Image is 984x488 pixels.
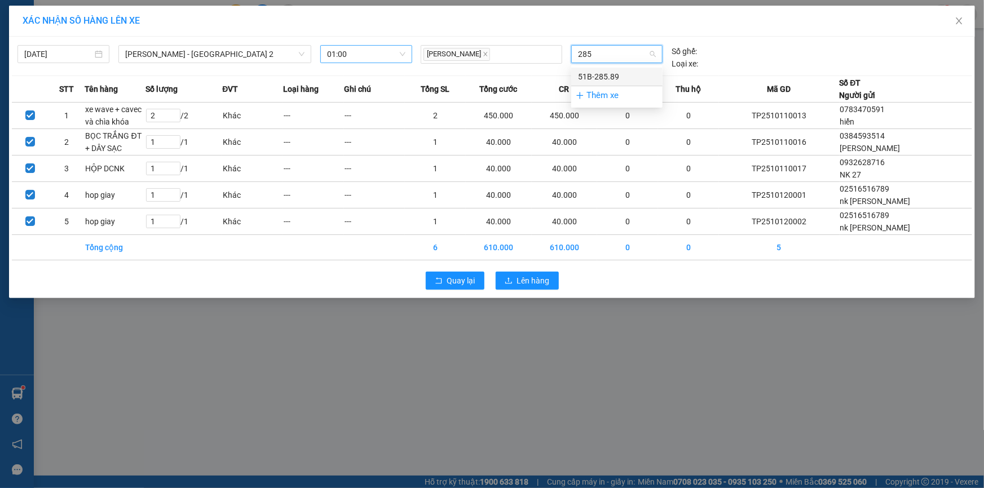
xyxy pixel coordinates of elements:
[59,83,74,95] span: STT
[658,103,719,129] td: 0
[505,277,513,286] span: upload
[426,272,484,290] button: rollbackQuay lại
[344,208,405,235] td: ---
[405,235,466,260] td: 6
[222,182,283,208] td: Khác
[24,48,92,60] input: 12/10/2025
[719,208,840,235] td: TP2510120002
[85,129,146,156] td: BỌC TRẮNG ĐT + DÂY SẠC
[85,235,146,260] td: Tổng cộng
[840,131,885,140] span: 0384593514
[405,156,466,182] td: 1
[344,156,405,182] td: ---
[423,48,490,61] span: [PERSON_NAME]
[676,83,701,95] span: Thu hộ
[145,103,222,129] td: / 2
[222,83,238,95] span: ĐVT
[283,83,319,95] span: Loại hàng
[283,103,344,129] td: ---
[283,208,344,235] td: ---
[840,223,911,232] span: nk [PERSON_NAME]
[145,156,222,182] td: / 1
[672,45,697,57] span: Số ghế:
[658,208,719,235] td: 0
[466,156,532,182] td: 40.000
[532,182,598,208] td: 40.000
[658,235,719,260] td: 0
[405,103,466,129] td: 2
[840,117,855,126] span: hiển
[222,156,283,182] td: Khác
[672,57,698,70] span: Loại xe:
[559,83,569,95] span: CR
[85,103,146,129] td: xe wave + cavec và chìa khóa
[840,211,890,220] span: 02516516789
[479,83,517,95] span: Tổng cước
[85,182,146,208] td: hop giay
[597,156,658,182] td: 0
[222,103,283,129] td: Khác
[571,68,663,86] div: 51B-285.89
[532,156,598,182] td: 40.000
[435,277,443,286] span: rollback
[483,51,488,57] span: close
[85,83,118,95] span: Tên hàng
[571,86,663,105] div: Thêm xe
[48,129,85,156] td: 2
[597,208,658,235] td: 0
[447,274,475,287] span: Quay lại
[719,103,840,129] td: TP2510110013
[145,129,222,156] td: / 1
[145,208,222,235] td: / 1
[658,129,719,156] td: 0
[840,184,890,193] span: 02516516789
[344,83,371,95] span: Ghi chú
[719,235,840,260] td: 5
[344,129,405,156] td: ---
[405,129,466,156] td: 1
[222,208,283,235] td: Khác
[298,51,305,57] span: down
[125,46,305,63] span: Phương Lâm - Sài Gòn 2
[840,197,911,206] span: nk [PERSON_NAME]
[532,208,598,235] td: 40.000
[840,170,862,179] span: NK 27
[23,15,140,26] span: XÁC NHẬN SỐ HÀNG LÊN XE
[48,156,85,182] td: 3
[466,129,532,156] td: 40.000
[658,156,719,182] td: 0
[719,156,840,182] td: TP2510110017
[405,182,466,208] td: 1
[48,103,85,129] td: 1
[532,235,598,260] td: 610.000
[532,103,598,129] td: 450.000
[421,83,449,95] span: Tổng SL
[517,274,550,287] span: Lên hàng
[327,46,405,63] span: 01:00
[344,182,405,208] td: ---
[597,235,658,260] td: 0
[48,182,85,208] td: 4
[955,16,964,25] span: close
[597,129,658,156] td: 0
[48,208,85,235] td: 5
[840,105,885,114] span: 0783470591
[344,103,405,129] td: ---
[85,208,146,235] td: hop giay
[719,182,840,208] td: TP2510120001
[532,129,598,156] td: 40.000
[145,83,178,95] span: Số lượng
[466,182,532,208] td: 40.000
[466,208,532,235] td: 40.000
[85,156,146,182] td: HỘP DCNK
[283,156,344,182] td: ---
[719,129,840,156] td: TP2510110016
[597,103,658,129] td: 0
[496,272,559,290] button: uploadLên hàng
[576,91,584,100] span: plus
[840,144,901,153] span: [PERSON_NAME]
[840,158,885,167] span: 0932628716
[222,129,283,156] td: Khác
[578,70,656,83] div: 51B-285.89
[943,6,975,37] button: Close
